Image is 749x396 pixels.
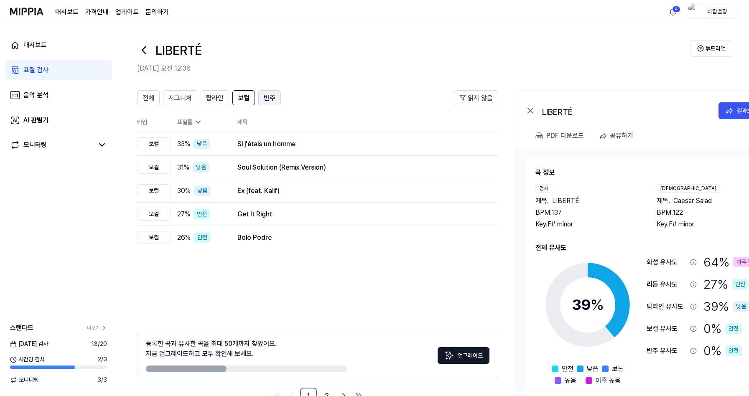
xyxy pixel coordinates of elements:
[258,90,281,105] button: 반주
[444,350,454,360] img: Sparkles
[562,364,573,374] span: 안전
[177,162,189,173] span: 31 %
[5,60,112,80] a: 표절 검사
[10,323,33,333] span: 스탠다드
[10,376,39,384] span: 모니터링
[137,112,171,132] th: 타입
[23,90,48,100] div: 음악 분석
[703,319,742,338] div: 0 %
[572,294,604,316] div: 39
[10,355,45,364] span: 시간당 검사
[177,139,190,149] span: 33 %
[725,345,742,356] div: 안전
[87,324,107,332] a: 더보기
[612,364,624,374] span: 보통
[672,6,680,13] div: 4
[468,93,493,103] span: 읽지 않음
[194,139,210,149] div: 낮음
[5,85,112,105] a: 음악 분석
[177,233,191,243] span: 26 %
[264,93,275,103] span: 반주
[237,186,485,196] div: Ex (feat. Kalif)
[238,93,250,103] span: 보컬
[546,130,584,141] div: PDF 다운로드
[657,184,720,193] div: [DEMOGRAPHIC_DATA]
[647,279,687,289] div: 리듬 유사도
[177,209,190,219] span: 27 %
[690,40,732,57] button: 튜토리얼
[647,324,687,334] div: 보컬 유사도
[10,340,48,348] span: [DATE] 검사
[685,5,739,19] button: profile바람별랑
[535,132,543,140] img: PDF Download
[194,209,210,219] div: 안전
[535,196,549,206] span: 제목 .
[542,106,709,116] div: LIBERTÉ
[237,139,485,149] div: Si j'étais un homme
[5,110,112,130] a: AI 판별기
[143,93,154,103] span: 전체
[146,339,277,359] div: 등록한 곡과 유사한 곡을 최대 50개까지 찾았어요. 지금 업그레이드하고 모두 확인해 보세요.
[137,137,171,150] div: 보컬
[237,209,485,219] div: Get It Right
[177,118,224,127] div: 표절률
[647,257,687,267] div: 화성 유사도
[596,127,640,144] button: 공유하기
[657,196,670,206] span: 제목 .
[552,196,579,206] span: LIBERTÉ
[55,7,79,17] a: 대시보드
[535,219,640,229] div: Key. F# minor
[145,7,169,17] a: 문의하기
[193,162,209,173] div: 낮음
[237,162,485,173] div: Soul Solution (Remix Version)
[201,90,229,105] button: 탑라인
[10,140,94,150] a: 모니터링
[703,341,742,360] div: 0 %
[732,279,749,289] div: 안전
[5,35,112,55] a: 대시보드
[647,346,687,356] div: 반주 유사도
[137,63,690,74] h2: [DATE] 오전 12:36
[177,186,191,196] span: 30 %
[23,65,48,75] div: 표절 검사
[673,196,712,206] span: Caesar Salad
[137,231,171,244] div: 보컬
[91,340,107,348] span: 18 / 20
[85,7,109,17] button: 가격안내
[438,354,489,362] a: Sparkles업그레이드
[23,40,47,50] div: 대시보드
[206,93,224,103] span: 탑라인
[237,112,498,132] th: 제목
[703,275,749,294] div: 27 %
[697,45,704,52] img: Help
[534,127,586,144] button: PDF 다운로드
[666,5,680,18] button: 알림4
[535,184,552,193] div: 검사
[137,208,171,221] div: 보컬
[23,115,48,125] div: AI 판별기
[647,302,687,312] div: 탑라인 유사도
[725,323,742,334] div: 안전
[454,90,498,105] button: 읽지 않음
[194,232,211,243] div: 안전
[137,184,171,197] div: 보컬
[688,3,698,20] img: profile
[565,376,576,386] span: 높음
[97,376,107,384] span: 3 / 3
[591,296,604,314] span: %
[701,7,734,16] div: 바람별랑
[535,208,640,218] div: BPM. 137
[168,93,192,103] span: 시그니처
[163,90,197,105] button: 시그니처
[610,130,633,141] div: 공유하기
[194,185,211,196] div: 낮음
[587,364,599,374] span: 낮음
[237,233,485,243] div: Bolo Podre
[596,376,621,386] span: 아주 높음
[98,355,107,364] span: 2 / 3
[438,347,489,364] button: 업그레이드
[155,41,202,60] h1: LIBERTÉ
[137,161,171,174] div: 보컬
[668,7,678,17] img: 알림
[115,7,139,17] a: 업데이트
